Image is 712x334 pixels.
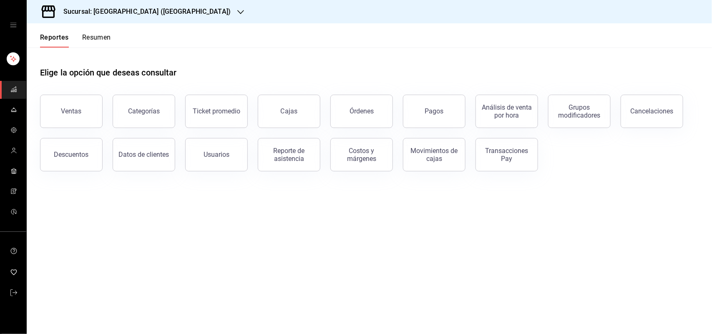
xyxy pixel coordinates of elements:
[330,95,393,128] button: Órdenes
[40,95,103,128] button: Ventas
[40,138,103,171] button: Descuentos
[548,95,611,128] button: Grupos modificadores
[330,138,393,171] button: Costos y márgenes
[336,147,387,163] div: Costos y márgenes
[57,7,231,17] h3: Sucursal: [GEOGRAPHIC_DATA] ([GEOGRAPHIC_DATA])
[113,138,175,171] button: Datos de clientes
[281,106,298,116] div: Cajas
[10,22,17,28] button: open drawer
[476,138,538,171] button: Transacciones Pay
[40,33,111,48] div: navigation tabs
[403,95,465,128] button: Pagos
[54,151,89,158] div: Descuentos
[193,107,240,115] div: Ticket promedio
[476,95,538,128] button: Análisis de venta por hora
[258,138,320,171] button: Reporte de asistencia
[113,95,175,128] button: Categorías
[185,138,248,171] button: Usuarios
[128,107,160,115] div: Categorías
[82,33,111,48] button: Resumen
[425,107,444,115] div: Pagos
[408,147,460,163] div: Movimientos de cajas
[350,107,374,115] div: Órdenes
[553,103,605,119] div: Grupos modificadores
[258,95,320,128] a: Cajas
[621,95,683,128] button: Cancelaciones
[40,33,69,48] button: Reportes
[481,147,533,163] div: Transacciones Pay
[40,66,177,79] h1: Elige la opción que deseas consultar
[481,103,533,119] div: Análisis de venta por hora
[631,107,674,115] div: Cancelaciones
[403,138,465,171] button: Movimientos de cajas
[204,151,229,158] div: Usuarios
[263,147,315,163] div: Reporte de asistencia
[61,107,82,115] div: Ventas
[185,95,248,128] button: Ticket promedio
[119,151,169,158] div: Datos de clientes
